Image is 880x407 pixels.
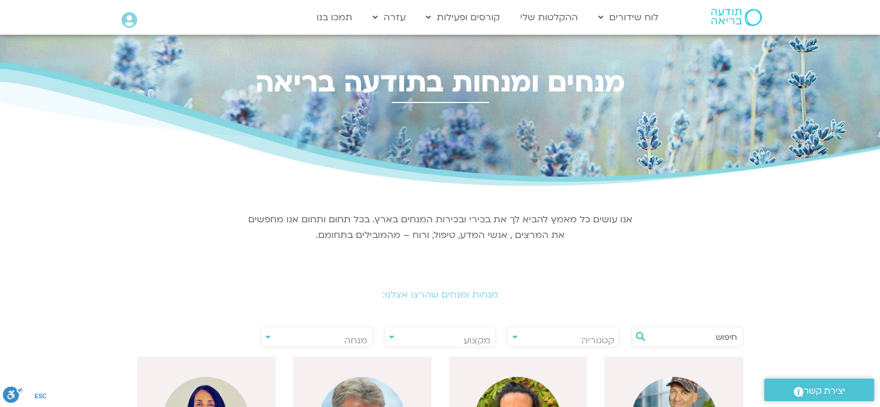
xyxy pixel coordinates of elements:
[344,334,367,347] span: מנחה
[116,289,764,300] h2: מנחות ומנחים שהרצו אצלנו:
[649,327,737,347] input: חיפוש
[592,6,664,28] a: לוח שידורים
[367,6,411,28] a: עזרה
[711,9,762,26] img: תודעה בריאה
[764,379,874,401] a: יצירת קשר
[311,6,358,28] a: תמכו בנו
[581,334,614,347] span: קטגוריה
[514,6,584,28] a: ההקלטות שלי
[463,334,491,347] span: מקצוע
[804,383,845,399] span: יצירת קשר
[420,6,506,28] a: קורסים ופעילות
[116,67,764,98] h2: מנחים ומנחות בתודעה בריאה
[246,212,634,243] p: אנו עושים כל מאמץ להביא לך את בכירי ובכירות המנחים בארץ. בכל תחום ותחום אנו מחפשים את המרצים , אנ...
